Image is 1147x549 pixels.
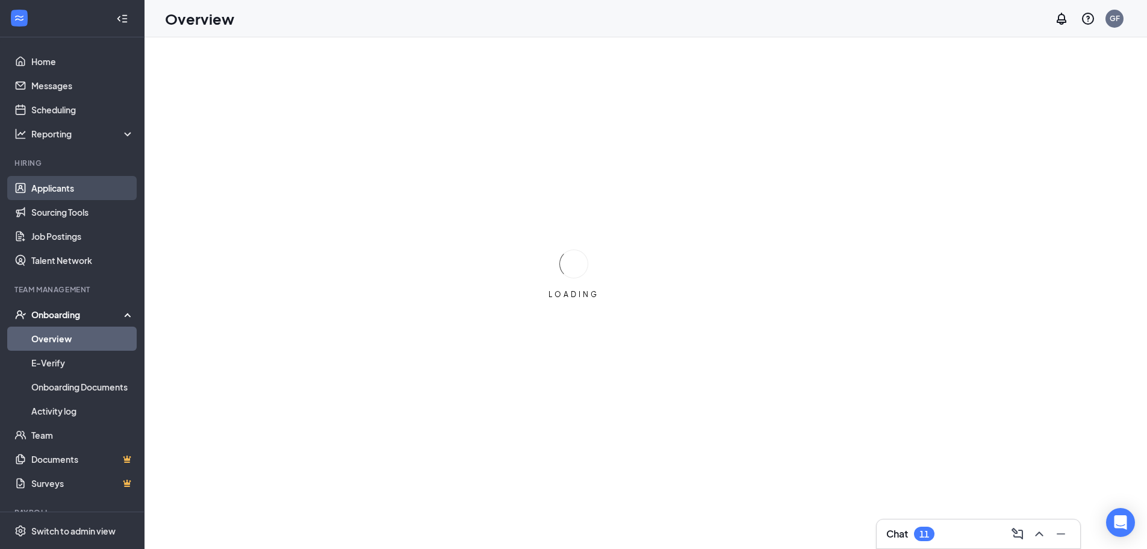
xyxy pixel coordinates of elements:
h1: Overview [165,8,234,29]
div: Switch to admin view [31,525,116,537]
svg: Analysis [14,128,26,140]
a: DocumentsCrown [31,447,134,471]
svg: ComposeMessage [1010,527,1025,541]
div: Team Management [14,284,132,295]
button: Minimize [1051,524,1071,544]
a: Talent Network [31,248,134,272]
a: E-Verify [31,351,134,375]
a: Job Postings [31,224,134,248]
a: Team [31,423,134,447]
div: Reporting [31,128,135,140]
svg: QuestionInfo [1081,11,1095,26]
svg: ChevronUp [1032,527,1046,541]
a: Sourcing Tools [31,200,134,224]
svg: Notifications [1054,11,1069,26]
svg: UserCheck [14,309,26,321]
svg: Minimize [1054,527,1068,541]
a: Onboarding Documents [31,375,134,399]
div: GF [1110,13,1120,24]
a: Overview [31,327,134,351]
a: Activity log [31,399,134,423]
svg: WorkstreamLogo [13,12,25,24]
a: SurveysCrown [31,471,134,495]
div: Onboarding [31,309,124,321]
svg: Collapse [116,13,128,25]
button: ChevronUp [1030,524,1049,544]
a: Applicants [31,176,134,200]
div: Hiring [14,158,132,168]
svg: Settings [14,525,26,537]
a: Home [31,49,134,74]
div: Open Intercom Messenger [1106,508,1135,537]
button: ComposeMessage [1008,524,1027,544]
div: LOADING [544,289,604,300]
a: Messages [31,74,134,98]
h3: Chat [886,527,908,541]
div: 11 [919,529,929,539]
div: Payroll [14,507,132,518]
a: Scheduling [31,98,134,122]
